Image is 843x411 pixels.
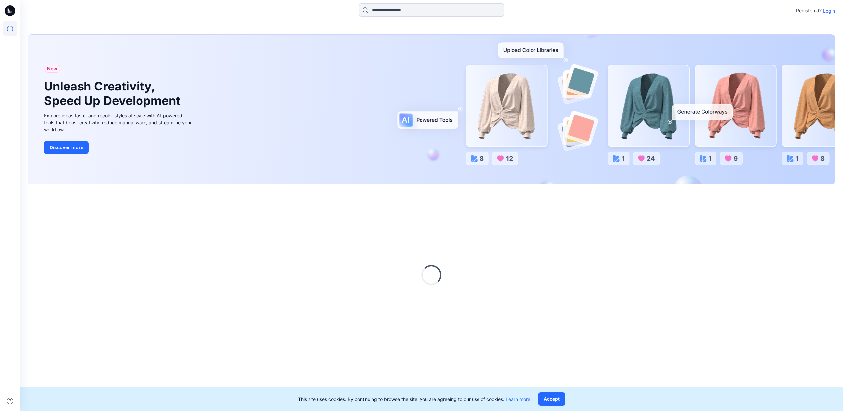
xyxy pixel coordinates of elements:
[44,112,193,133] div: Explore ideas faster and recolor styles at scale with AI-powered tools that boost creativity, red...
[538,392,565,406] button: Accept
[823,7,835,14] p: Login
[298,396,530,403] p: This site uses cookies. By continuing to browse the site, you are agreeing to our use of cookies.
[44,79,183,108] h1: Unleash Creativity, Speed Up Development
[796,7,822,15] p: Registered?
[506,396,530,402] a: Learn more
[44,141,193,154] a: Discover more
[44,141,89,154] button: Discover more
[47,65,57,73] span: New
